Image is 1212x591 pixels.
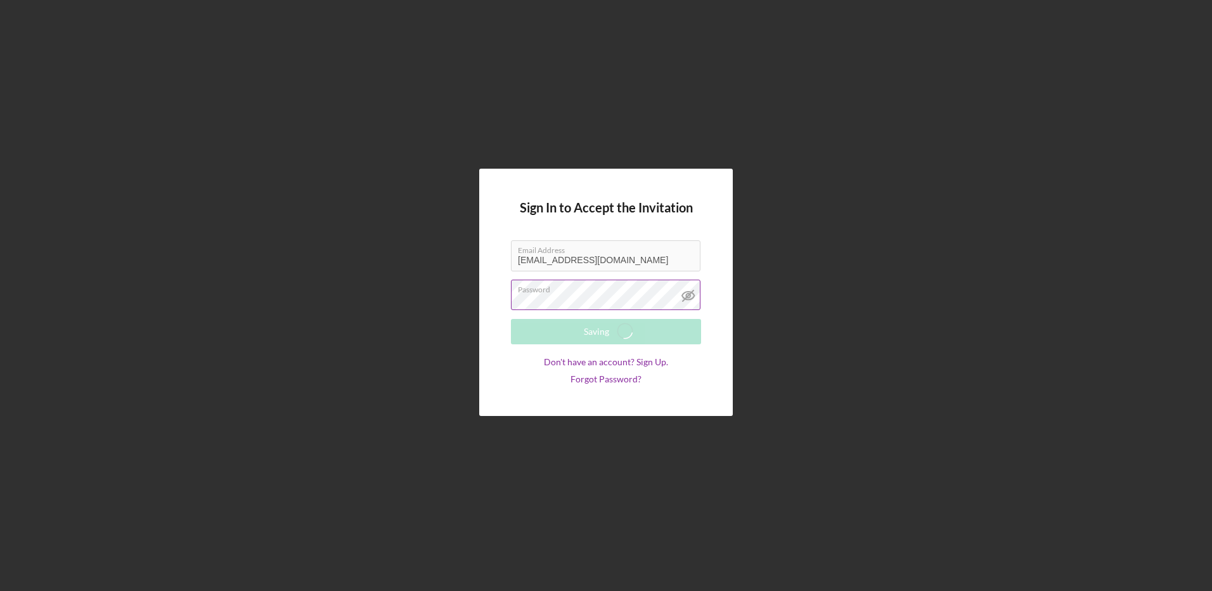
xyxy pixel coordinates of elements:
button: Saving [511,319,701,344]
label: Email Address [518,241,700,255]
h4: Sign In to Accept the Invitation [520,200,693,215]
label: Password [518,280,700,294]
div: Saving [584,319,609,344]
a: Don't have an account? Sign Up. [544,357,668,367]
a: Forgot Password? [571,374,641,384]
